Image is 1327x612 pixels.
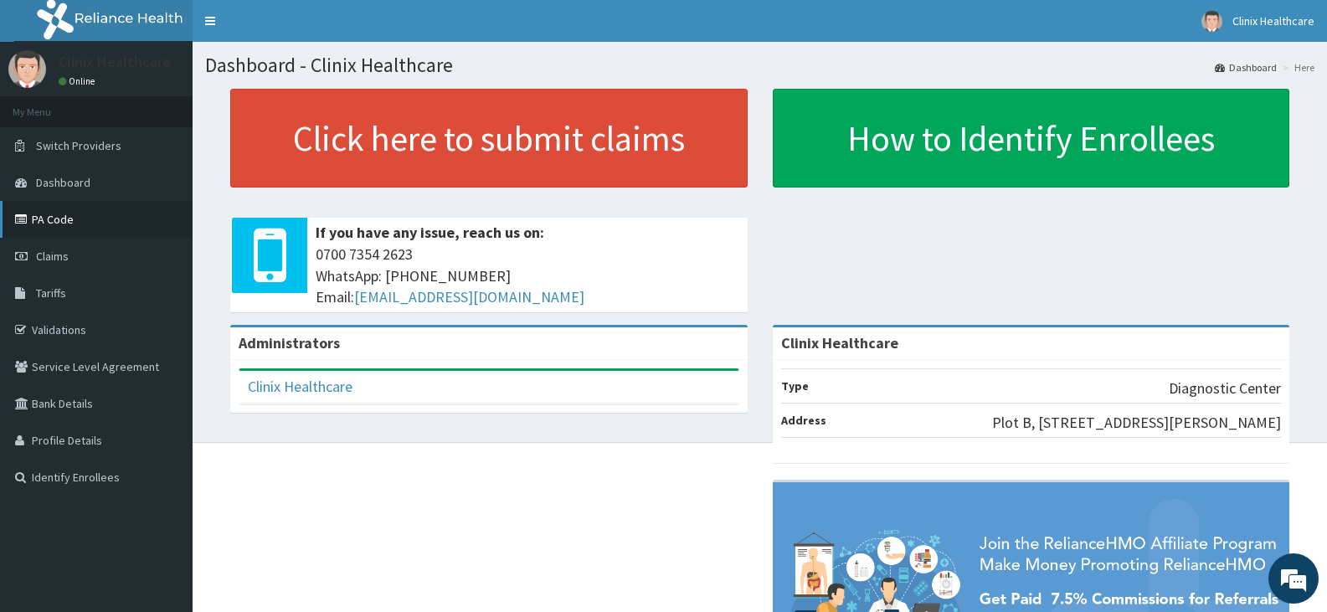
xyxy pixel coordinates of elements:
b: Administrators [239,333,340,352]
b: Address [781,413,826,428]
strong: Clinix Healthcare [781,333,898,352]
a: Dashboard [1215,60,1277,75]
b: Type [781,378,809,393]
span: Claims [36,249,69,264]
p: Plot B, [STREET_ADDRESS][PERSON_NAME] [992,412,1281,434]
b: If you have any issue, reach us on: [316,223,544,242]
a: [EMAIL_ADDRESS][DOMAIN_NAME] [354,287,584,306]
li: Here [1278,60,1314,75]
a: Clinix Healthcare [248,377,352,396]
span: 0700 7354 2623 WhatsApp: [PHONE_NUMBER] Email: [316,244,739,308]
p: Diagnostic Center [1169,378,1281,399]
p: Clinix Healthcare [59,54,171,69]
h1: Dashboard - Clinix Healthcare [205,54,1314,76]
a: Online [59,75,99,87]
span: Tariffs [36,285,66,301]
span: Clinix Healthcare [1232,13,1314,28]
span: Dashboard [36,175,90,190]
img: User Image [8,50,46,88]
a: Click here to submit claims [230,89,748,188]
a: How to Identify Enrollees [773,89,1290,188]
img: User Image [1201,11,1222,32]
span: Switch Providers [36,138,121,153]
